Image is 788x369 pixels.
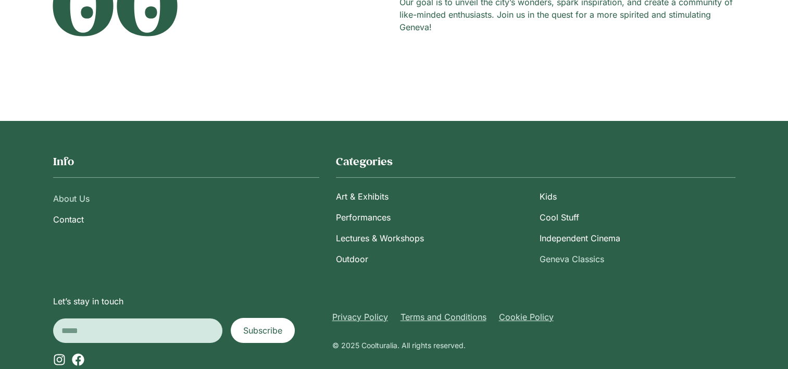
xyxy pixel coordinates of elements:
p: Let’s stay in touch [53,295,322,308]
a: Lectures & Workshops [336,228,531,249]
a: Geneva Classics [540,249,735,269]
div: © 2025 Coolturalia. All rights reserved. [332,340,735,351]
a: Privacy Policy [332,311,388,323]
a: About Us [53,188,319,209]
nav: Menu [53,188,319,230]
form: New Form [53,318,295,343]
a: Cookie Policy [499,311,554,323]
nav: Menu [332,311,735,323]
a: Kids [540,186,735,207]
a: Contact [53,209,319,230]
h2: Info [53,154,319,169]
a: Cool Stuff [540,207,735,228]
a: Independent Cinema [540,228,735,249]
a: Art & Exhibits [336,186,531,207]
a: Terms and Conditions [401,311,486,323]
a: Performances [336,207,531,228]
span: Subscribe [243,324,282,337]
nav: Menu [336,186,735,269]
button: Subscribe [231,318,295,343]
a: Outdoor [336,249,531,269]
h2: Categories [336,154,735,169]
